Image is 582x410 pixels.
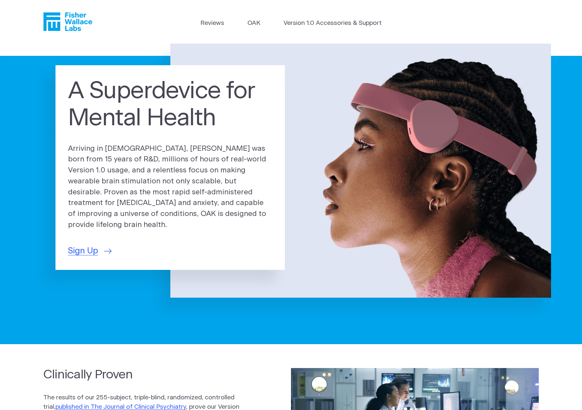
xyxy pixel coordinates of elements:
a: Version 1.0 Accessories & Support [284,19,382,28]
a: Sign Up [68,245,112,257]
h2: Clinically Proven [43,366,241,383]
a: Reviews [200,19,224,28]
a: published in The Journal of Clinical Psychiatry [55,404,186,410]
h1: A Superdevice for Mental Health [68,77,273,132]
a: Fisher Wallace [43,12,92,31]
span: Sign Up [68,245,98,257]
p: Arriving in [DEMOGRAPHIC_DATA], [PERSON_NAME] was born from 15 years of R&D, millions of hours of... [68,143,273,231]
a: OAK [247,19,260,28]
